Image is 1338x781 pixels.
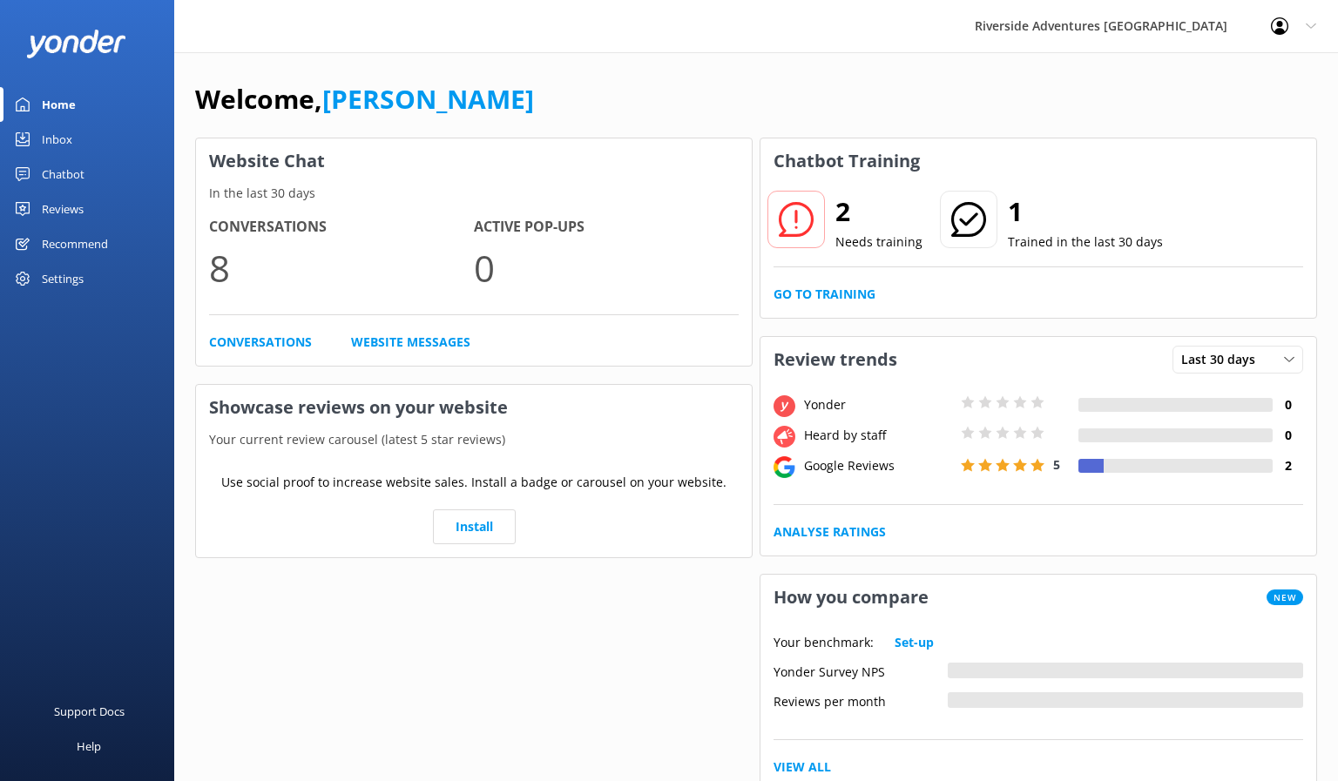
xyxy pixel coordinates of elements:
div: Inbox [42,122,72,157]
a: Website Messages [351,333,470,352]
h3: Chatbot Training [760,138,933,184]
span: New [1267,589,1303,605]
p: Trained in the last 30 days [1008,232,1163,252]
p: 8 [209,239,474,297]
h1: Welcome, [195,78,534,120]
div: Help [77,729,101,764]
h4: 0 [1273,395,1303,414]
div: Yonder [800,395,956,414]
h4: 0 [1273,426,1303,445]
h4: Conversations [209,216,474,239]
div: Google Reviews [800,456,956,475]
div: Settings [42,261,84,296]
h3: Website Chat [196,138,752,184]
a: Go to Training [774,285,875,304]
div: Reviews per month [774,692,948,708]
a: Set-up [895,633,934,652]
h4: 2 [1273,456,1303,475]
div: Chatbot [42,157,84,192]
h4: Active Pop-ups [474,216,739,239]
p: In the last 30 days [196,184,752,203]
a: [PERSON_NAME] [322,81,534,117]
h2: 2 [835,191,922,232]
span: Last 30 days [1181,350,1266,369]
div: Home [42,87,76,122]
h2: 1 [1008,191,1163,232]
p: Your benchmark: [774,633,874,652]
div: Reviews [42,192,84,226]
p: Needs training [835,232,922,252]
img: yonder-white-logo.png [26,30,126,58]
h3: Showcase reviews on your website [196,385,752,430]
a: Conversations [209,333,312,352]
p: Use social proof to increase website sales. Install a badge or carousel on your website. [221,473,726,492]
div: Recommend [42,226,108,261]
a: Analyse Ratings [774,522,886,542]
div: Heard by staff [800,426,956,445]
p: 0 [474,239,739,297]
p: Your current review carousel (latest 5 star reviews) [196,430,752,449]
div: Yonder Survey NPS [774,663,948,678]
a: View All [774,757,831,777]
div: Support Docs [54,694,125,729]
span: 5 [1053,456,1060,473]
h3: How you compare [760,575,942,620]
a: Install [433,509,516,544]
h3: Review trends [760,337,910,382]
